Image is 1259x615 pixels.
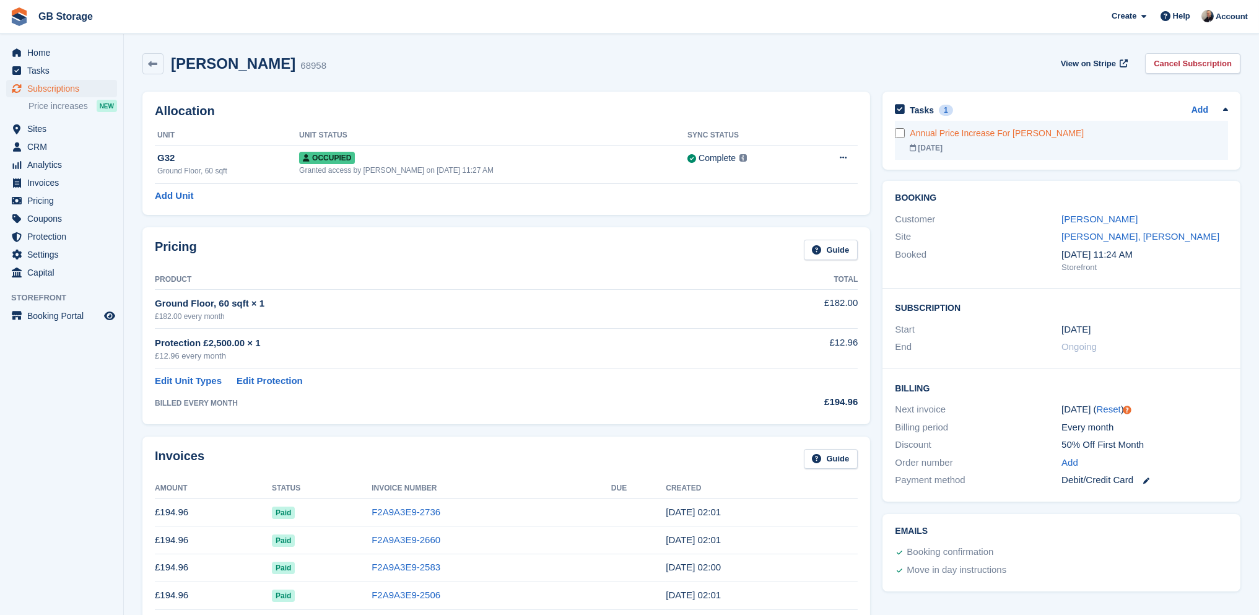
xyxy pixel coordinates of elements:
td: £194.96 [155,582,272,609]
time: 2025-06-16 01:00:47 UTC [666,562,721,572]
span: Capital [27,264,102,281]
div: Next invoice [895,403,1061,417]
div: Annual Price Increase For [PERSON_NAME] [910,127,1228,140]
div: 1 [939,105,953,116]
th: Unit [155,126,299,146]
td: £194.96 [155,499,272,526]
th: Invoice Number [372,479,611,499]
div: Customer [895,212,1061,227]
a: Add Unit [155,189,193,203]
time: 2025-05-16 01:01:34 UTC [666,590,721,600]
span: Help [1173,10,1190,22]
a: Edit Protection [237,374,303,388]
span: Analytics [27,156,102,173]
span: Tasks [27,62,102,79]
span: Invoices [27,174,102,191]
span: Protection [27,228,102,245]
a: menu [6,210,117,227]
div: Ground Floor, 60 sqft × 1 [155,297,728,311]
a: F2A9A3E9-2506 [372,590,440,600]
span: Ongoing [1061,341,1097,352]
h2: Emails [895,526,1228,536]
div: 50% Off First Month [1061,438,1228,452]
a: menu [6,264,117,281]
a: menu [6,80,117,97]
a: [PERSON_NAME], [PERSON_NAME] [1061,231,1219,242]
a: Edit Unit Types [155,374,222,388]
div: Protection £2,500.00 × 1 [155,336,728,351]
div: £182.00 every month [155,311,728,322]
a: menu [6,228,117,245]
time: 2025-08-16 01:01:44 UTC [666,507,721,517]
th: Unit Status [299,126,687,146]
th: Amount [155,479,272,499]
div: Site [895,230,1061,244]
span: Pricing [27,192,102,209]
a: menu [6,138,117,155]
span: Storefront [11,292,123,304]
span: Create [1112,10,1136,22]
span: Home [27,44,102,61]
a: View on Stripe [1056,53,1131,74]
div: BILLED EVERY MONTH [155,398,728,409]
div: £12.96 every month [155,350,728,362]
td: £182.00 [728,289,858,328]
a: Price increases NEW [28,99,117,113]
span: Subscriptions [27,80,102,97]
h2: Subscription [895,301,1228,313]
span: Account [1216,11,1248,23]
div: Tooltip anchor [1122,404,1133,416]
div: Discount [895,438,1061,452]
span: Booking Portal [27,307,102,325]
a: [PERSON_NAME] [1061,214,1138,224]
a: menu [6,156,117,173]
h2: Invoices [155,449,204,469]
span: Price increases [28,100,88,112]
div: [DATE] 11:24 AM [1061,248,1228,262]
a: F2A9A3E9-2736 [372,507,440,517]
div: Billing period [895,421,1061,435]
a: Add [1061,456,1078,470]
span: Paid [272,590,295,602]
span: Paid [272,507,295,519]
a: menu [6,174,117,191]
a: menu [6,246,117,263]
td: £194.96 [155,554,272,582]
th: Due [611,479,666,499]
a: Add [1191,103,1208,118]
div: Booked [895,248,1061,274]
th: Status [272,479,372,499]
span: Settings [27,246,102,263]
div: Storefront [1061,261,1228,274]
span: Occupied [299,152,355,164]
div: Debit/Credit Card [1061,473,1228,487]
th: Total [728,270,858,290]
a: Preview store [102,308,117,323]
a: F2A9A3E9-2660 [372,534,440,545]
a: GB Storage [33,6,98,27]
div: 68958 [300,59,326,73]
img: Karl Walker [1201,10,1214,22]
h2: [PERSON_NAME] [171,55,295,72]
a: menu [6,44,117,61]
div: Ground Floor, 60 sqft [157,165,299,177]
div: Granted access by [PERSON_NAME] on [DATE] 11:27 AM [299,165,687,176]
div: £194.96 [728,395,858,409]
div: NEW [97,100,117,112]
a: menu [6,62,117,79]
div: Complete [699,152,736,165]
th: Product [155,270,728,290]
th: Created [666,479,858,499]
h2: Pricing [155,240,197,260]
div: Move in day instructions [907,563,1006,578]
th: Sync Status [687,126,806,146]
h2: Tasks [910,105,934,116]
h2: Booking [895,193,1228,203]
h2: Allocation [155,104,858,118]
a: menu [6,120,117,137]
div: Every month [1061,421,1228,435]
div: [DATE] [910,142,1228,154]
a: Annual Price Increase For [PERSON_NAME] [DATE] [910,121,1228,160]
a: Cancel Subscription [1145,53,1240,74]
div: Start [895,323,1061,337]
